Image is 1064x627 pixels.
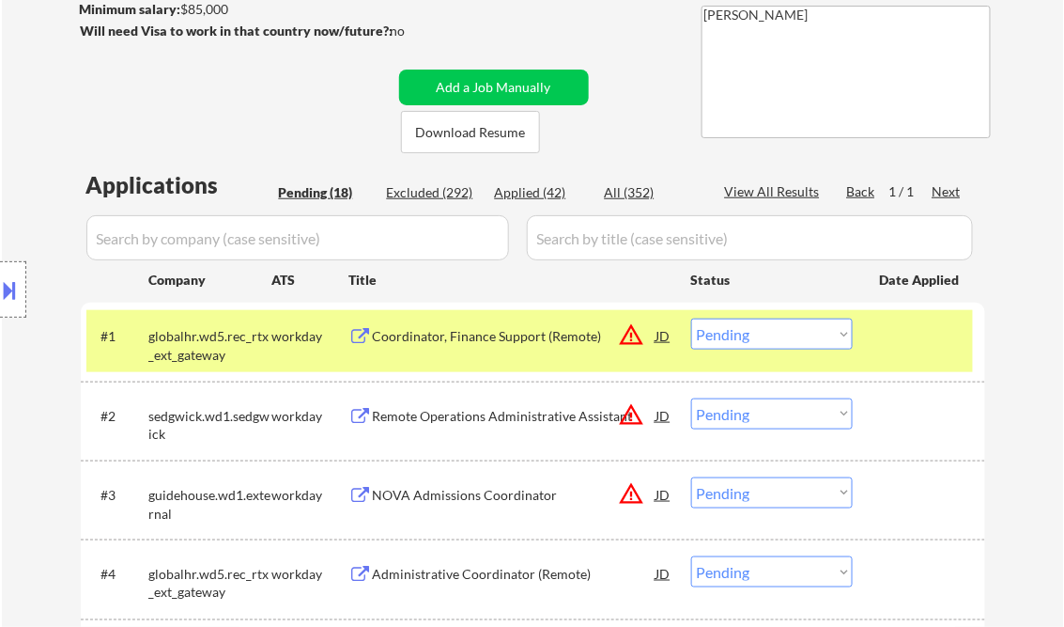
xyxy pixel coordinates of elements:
[725,182,825,201] div: View All Results
[149,565,272,602] div: globalhr.wd5.rec_rtx_ext_gateway
[619,401,645,428] button: warning_amber
[101,565,134,584] div: #4
[847,182,877,201] div: Back
[349,271,673,290] div: Title
[373,407,656,426] div: Remote Operations Administrative Assistant
[691,262,853,296] div: Status
[81,23,393,39] strong: Will need Visa to work in that country now/future?:
[373,486,656,505] div: NOVA Admissions Coordinator
[655,556,673,590] div: JD
[373,327,656,346] div: Coordinator, Finance Support (Remote)
[101,486,134,505] div: #3
[619,480,645,507] button: warning_amber
[495,183,589,202] div: Applied (42)
[933,182,963,201] div: Next
[391,22,444,40] div: no
[619,321,645,348] button: warning_amber
[880,271,963,290] div: Date Applied
[80,1,181,17] strong: Minimum salary:
[655,478,673,511] div: JD
[401,111,540,153] button: Download Resume
[373,565,656,584] div: Administrative Coordinator (Remote)
[149,486,272,523] div: guidehouse.wd1.external
[655,399,673,432] div: JD
[605,183,699,202] div: All (352)
[272,565,349,584] div: workday
[272,486,349,505] div: workday
[387,183,481,202] div: Excluded (292)
[527,215,973,260] input: Search by title (case sensitive)
[889,182,933,201] div: 1 / 1
[399,70,589,105] button: Add a Job Manually
[655,319,673,353] div: JD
